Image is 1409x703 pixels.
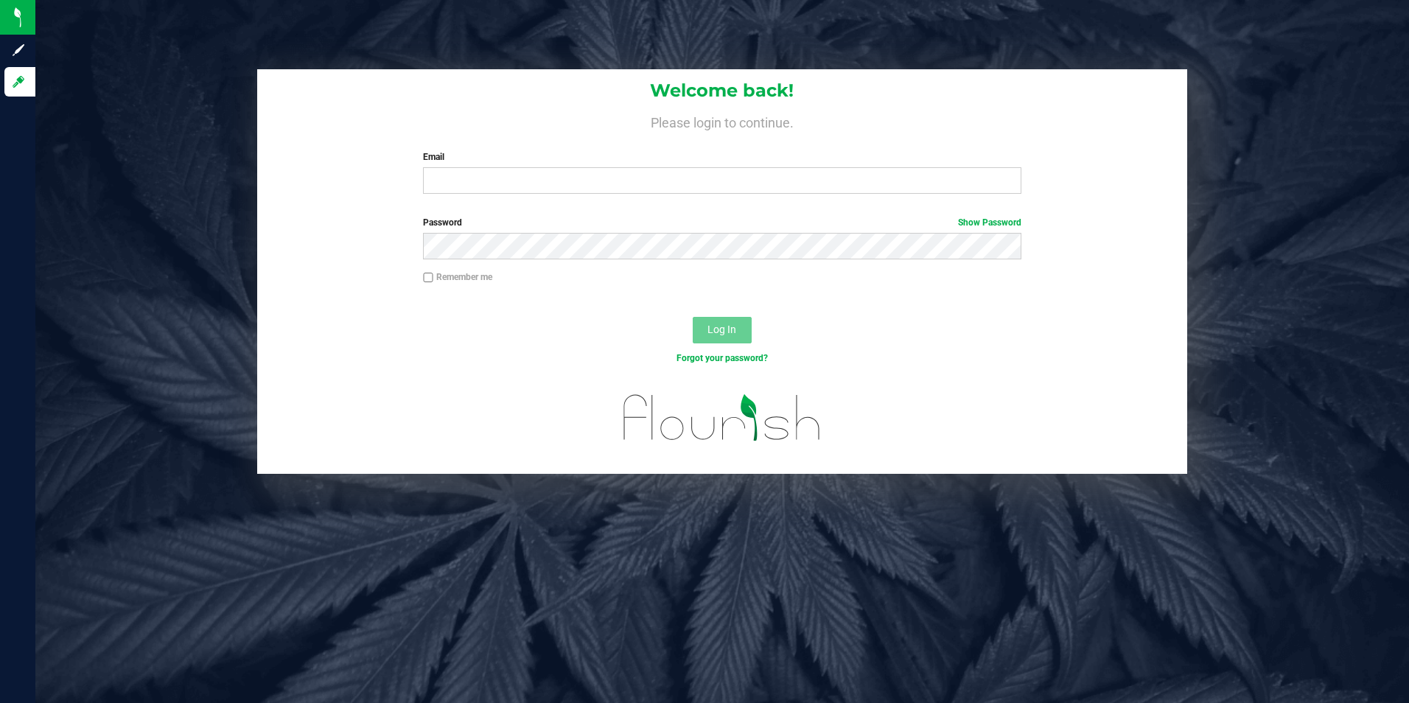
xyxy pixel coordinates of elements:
[423,273,433,283] input: Remember me
[423,150,1021,164] label: Email
[958,217,1021,228] a: Show Password
[423,217,462,228] span: Password
[606,380,839,455] img: flourish_logo.svg
[11,74,26,89] inline-svg: Log in
[707,323,736,335] span: Log In
[257,112,1188,130] h4: Please login to continue.
[257,81,1188,100] h1: Welcome back!
[423,270,492,284] label: Remember me
[693,317,752,343] button: Log In
[11,43,26,57] inline-svg: Sign up
[676,353,768,363] a: Forgot your password?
